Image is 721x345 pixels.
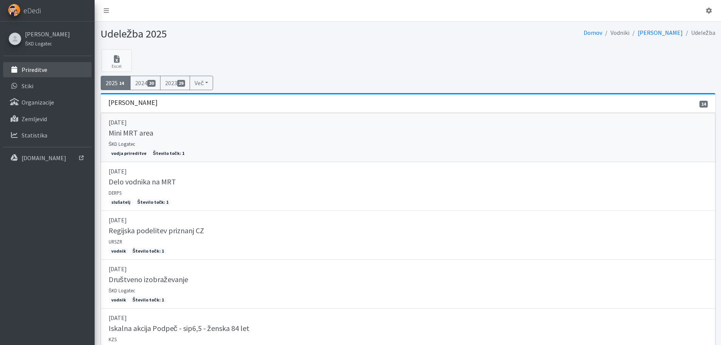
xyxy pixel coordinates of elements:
[101,162,715,211] a: [DATE] Delo vodnika na MRT DERPS slušatelj Število točk: 1
[130,248,167,254] span: Število točk: 1
[25,41,52,47] small: ŠKD Logatec
[3,150,92,165] a: [DOMAIN_NAME]
[109,239,122,245] small: URSZR
[109,177,176,186] h5: Delo vodnika na MRT
[150,150,187,157] span: Število točk: 1
[109,128,153,137] h5: Mini MRT area
[109,324,249,333] h5: Iskalna akcija Podpeč - sip6,5 - ženska 84 let
[109,118,707,127] p: [DATE]
[3,111,92,126] a: Zemljevid
[130,297,167,303] span: Število točk: 1
[101,76,131,90] a: 202514
[160,76,190,90] a: 202329
[109,167,707,176] p: [DATE]
[109,248,129,254] span: vodnik
[109,287,135,293] small: ŠKD Logatec
[109,336,117,342] small: KZS
[147,80,156,87] span: 30
[109,190,121,196] small: DERPS
[22,66,47,73] p: Prireditve
[101,27,405,41] h1: Udeležba 2025
[109,226,204,235] h5: Regijska podelitev priznanj CZ
[109,150,149,157] span: vodja prireditve
[109,141,135,147] small: ŠKD Logatec
[22,154,66,162] p: [DOMAIN_NAME]
[3,78,92,94] a: Stiki
[22,115,47,123] p: Zemljevid
[101,49,132,72] a: Excel
[3,128,92,143] a: Statistika
[109,215,707,225] p: [DATE]
[22,98,54,106] p: Organizacije
[25,39,70,48] a: ŠKD Logatec
[8,4,20,16] img: eDedi
[130,76,160,90] a: 202430
[22,82,33,90] p: Stiki
[109,275,188,284] h5: Društveno izobraževanje
[177,80,185,87] span: 29
[638,29,683,36] a: [PERSON_NAME]
[584,29,602,36] a: Domov
[109,264,707,273] p: [DATE]
[699,101,708,108] span: 14
[135,199,171,206] span: Število točk: 1
[108,99,157,107] h3: [PERSON_NAME]
[109,313,707,322] p: [DATE]
[22,131,47,139] p: Statistika
[101,260,715,309] a: [DATE] Društveno izobraževanje ŠKD Logatec vodnik Število točk: 1
[109,297,129,303] span: vodnik
[3,62,92,77] a: Prireditve
[3,95,92,110] a: Organizacije
[23,5,41,16] span: eDedi
[101,113,715,162] a: [DATE] Mini MRT area ŠKD Logatec vodja prireditve Število točk: 1
[190,76,213,90] button: Več
[683,27,715,38] li: Udeležba
[101,211,715,260] a: [DATE] Regijska podelitev priznanj CZ URSZR vodnik Število točk: 1
[25,30,70,39] a: [PERSON_NAME]
[109,199,134,206] span: slušatelj
[118,80,126,87] span: 14
[602,27,629,38] li: Vodniki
